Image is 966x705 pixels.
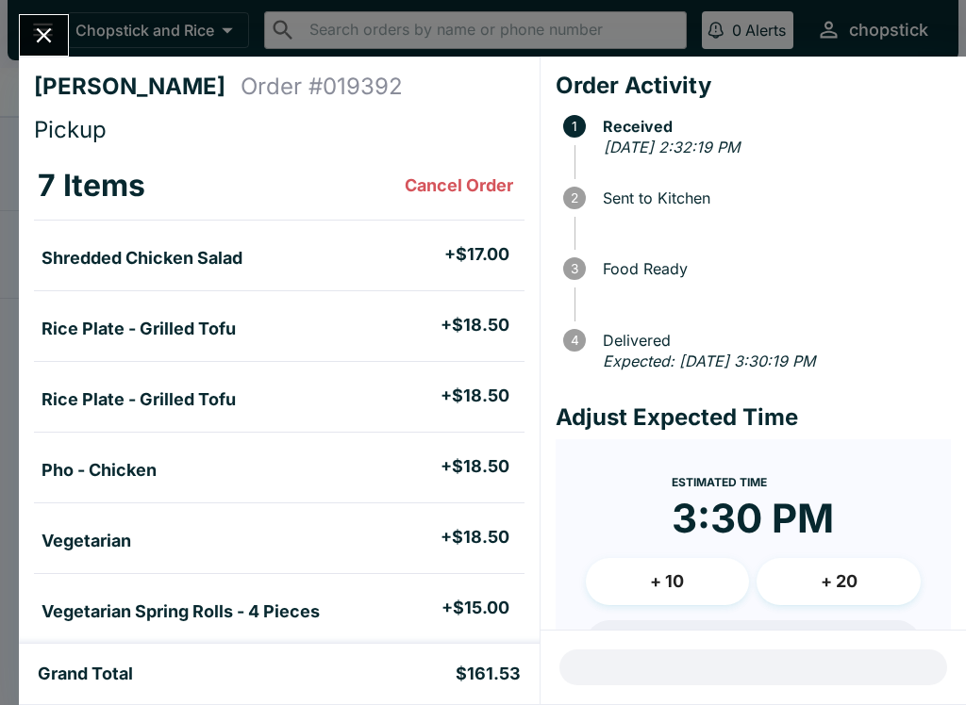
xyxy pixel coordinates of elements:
h4: Order # 019392 [241,73,403,101]
em: [DATE] 2:32:19 PM [604,138,740,156]
h4: Adjust Expected Time [556,403,951,432]
h5: + $17.00 [444,243,509,266]
span: Delivered [593,332,951,349]
button: + 20 [757,558,921,605]
h5: + $18.50 [441,526,509,549]
h5: + $18.50 [441,455,509,478]
time: 3:30 PM [672,494,834,543]
button: Close [20,15,68,56]
h5: + $18.50 [441,314,509,336]
h5: Pho - Chicken [42,459,157,482]
button: Cancel Order [397,167,521,205]
text: 4 [570,333,578,348]
h5: Vegetarian Spring Rolls - 4 Pieces [42,600,320,623]
em: Expected: [DATE] 3:30:19 PM [603,352,815,370]
button: + 10 [586,558,750,605]
h5: $161.53 [456,663,521,685]
span: Sent to Kitchen [593,189,951,206]
h4: [PERSON_NAME] [34,73,241,101]
h5: Rice Plate - Grilled Tofu [42,388,236,411]
h5: + $18.50 [441,385,509,407]
span: Received [593,118,951,135]
h5: Grand Total [38,663,133,685]
text: 1 [572,119,577,134]
h5: Vegetarian [42,530,131,552]
h5: + $15.00 [441,597,509,619]
h5: Rice Plate - Grilled Tofu [42,318,236,340]
span: Estimated Time [672,475,767,489]
h4: Order Activity [556,72,951,100]
span: Food Ready [593,260,951,277]
span: Pickup [34,116,107,143]
text: 3 [571,261,578,276]
h5: Shredded Chicken Salad [42,247,242,270]
text: 2 [571,190,578,205]
h3: 7 Items [38,167,145,205]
